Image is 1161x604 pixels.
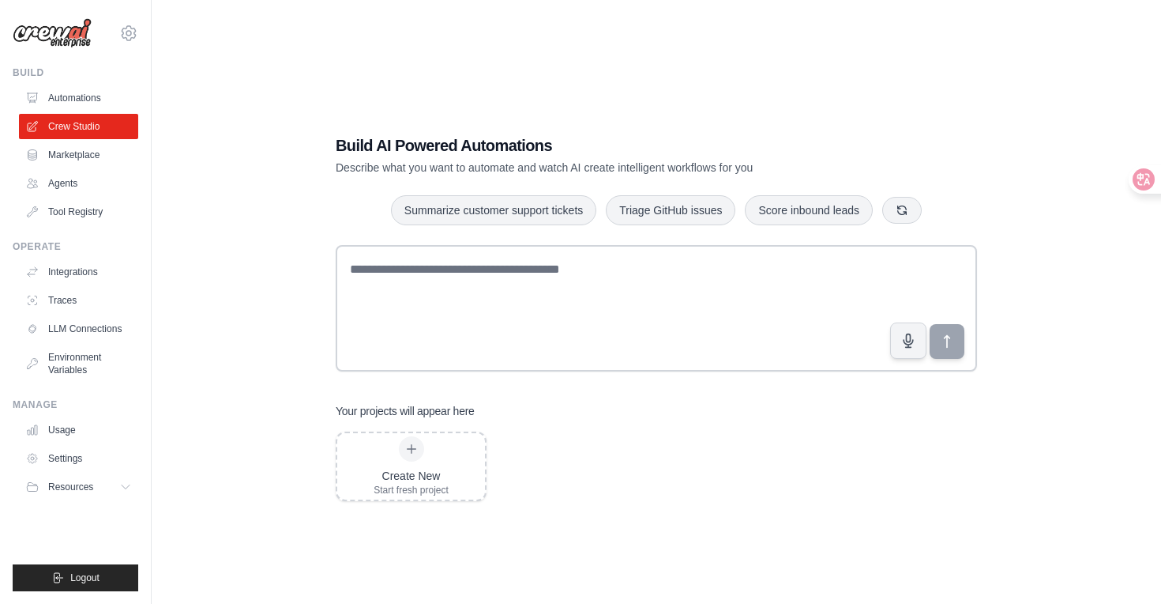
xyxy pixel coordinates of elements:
[882,197,922,224] button: Get new suggestions
[336,160,866,176] p: Describe what you want to automate and watch AI create intelligent workflows for you
[19,417,138,443] a: Usage
[13,66,138,79] div: Build
[48,481,93,493] span: Resources
[19,259,138,285] a: Integrations
[336,403,475,419] h3: Your projects will appear here
[13,564,138,591] button: Logout
[19,288,138,313] a: Traces
[391,195,596,225] button: Summarize customer support tickets
[606,195,735,225] button: Triage GitHub issues
[19,316,138,342] a: LLM Connections
[13,398,138,411] div: Manage
[13,240,138,253] div: Operate
[19,171,138,196] a: Agents
[19,114,138,139] a: Crew Studio
[374,468,449,484] div: Create New
[19,85,138,111] a: Automations
[19,142,138,168] a: Marketplace
[745,195,873,225] button: Score inbound leads
[19,446,138,471] a: Settings
[336,134,866,157] h1: Build AI Powered Automations
[19,345,138,383] a: Environment Variables
[70,572,100,584] span: Logout
[19,474,138,500] button: Resources
[374,484,449,496] div: Start fresh project
[890,323,926,359] button: Click to speak your automation idea
[13,18,92,48] img: Logo
[19,199,138,225] a: Tool Registry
